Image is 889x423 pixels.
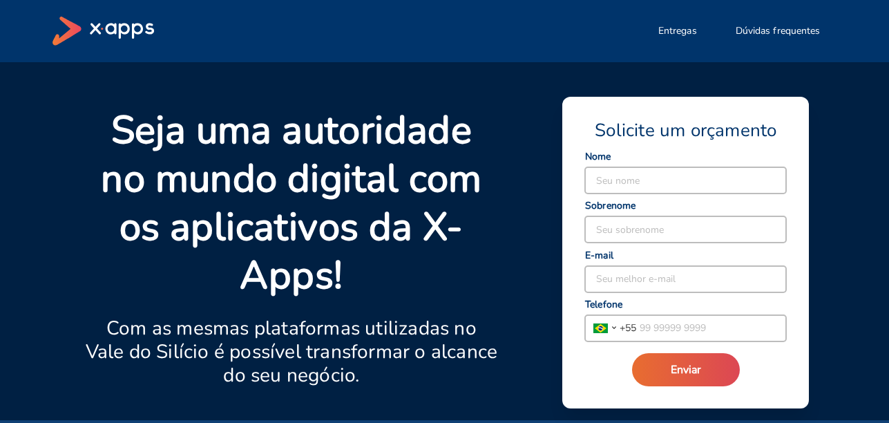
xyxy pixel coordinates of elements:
input: Seu nome [585,167,786,194]
p: Com as mesmas plataformas utilizadas no Vale do Silício é possível transformar o alcance do seu n... [86,317,498,387]
span: Solicite um orçamento [595,119,776,142]
span: Enviar [671,362,701,377]
span: Dúvidas frequentes [736,24,821,38]
button: Entregas [642,17,714,45]
span: + 55 [620,321,636,335]
button: Dúvidas frequentes [719,17,837,45]
span: Entregas [658,24,697,38]
input: Seu melhor e-mail [585,266,786,292]
input: Seu sobrenome [585,216,786,243]
input: 99 99999 9999 [636,315,786,341]
p: Seja uma autoridade no mundo digital com os aplicativos da X-Apps! [86,106,498,300]
button: Enviar [632,353,740,386]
